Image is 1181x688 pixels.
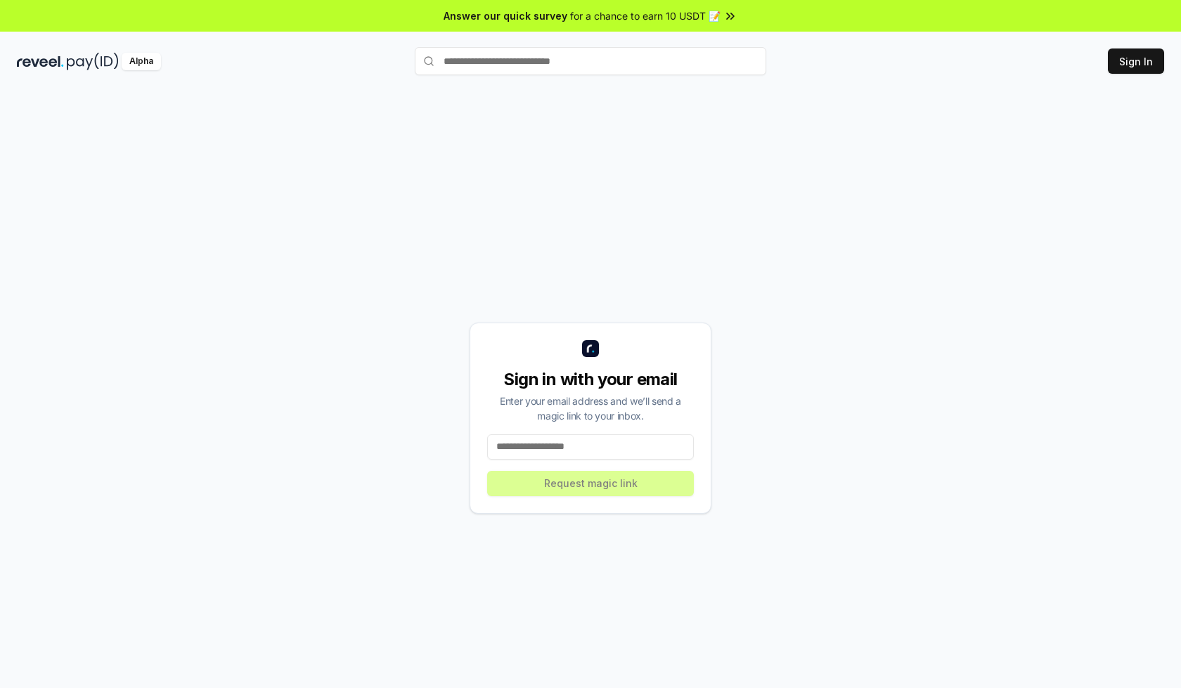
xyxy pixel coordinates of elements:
[17,53,64,70] img: reveel_dark
[487,368,694,391] div: Sign in with your email
[487,394,694,423] div: Enter your email address and we’ll send a magic link to your inbox.
[570,8,721,23] span: for a chance to earn 10 USDT 📝
[122,53,161,70] div: Alpha
[1108,48,1164,74] button: Sign In
[444,8,567,23] span: Answer our quick survey
[67,53,119,70] img: pay_id
[582,340,599,357] img: logo_small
